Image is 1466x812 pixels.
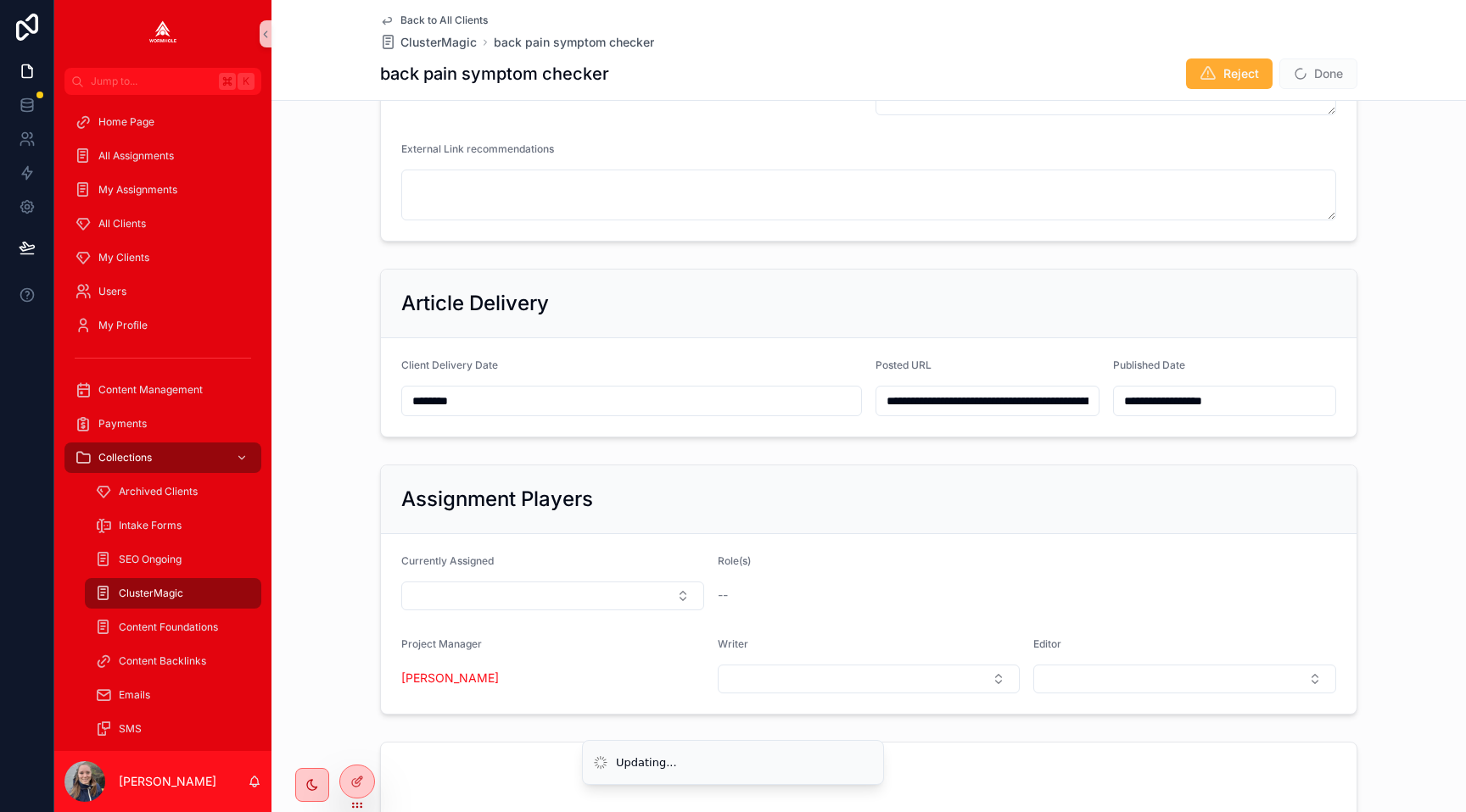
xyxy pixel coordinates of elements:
span: Payments [98,417,147,431]
a: Content Management [64,375,261,405]
a: [PERSON_NAME] [401,670,499,687]
span: External Link recommendations [401,142,554,155]
a: My Clients [64,242,261,273]
button: Select Button [1033,665,1336,693]
span: Client Delivery Date [401,359,498,371]
span: SEO Ongoing [119,553,182,566]
a: Users [64,276,261,307]
a: Content Backlinks [85,646,261,676]
span: Role(s) [718,554,751,567]
span: My Assignments [98,183,177,197]
button: Reject [1186,58,1273,89]
span: Writer [718,637,748,650]
span: Archived Clients [119,485,198,498]
img: App logo [149,20,176,47]
span: K [239,75,253,88]
span: Content Foundations [119,620,218,634]
a: ClusterMagic [380,34,477,51]
a: My Assignments [64,175,261,205]
a: SMS [85,714,261,744]
a: Archived Clients [85,476,261,507]
button: Select Button [401,581,704,610]
span: ClusterMagic [119,587,183,600]
div: Updating... [616,754,677,771]
span: -- [718,587,728,603]
a: My Profile [64,310,261,341]
span: My Clients [98,251,149,264]
a: All Assignments [64,141,261,171]
a: back pain symptom checker [494,34,654,51]
span: Content Backlinks [119,654,206,668]
a: Home Page [64,107,261,137]
h1: back pain symptom checker [380,62,609,86]
a: Back to All Clients [380,14,488,27]
a: SEO Ongoing [85,544,261,575]
span: Published Date [1113,359,1185,371]
span: Jump to... [91,75,212,88]
span: Content Management [98,383,203,397]
span: Reject [1223,65,1259,82]
span: Posted URL [876,359,932,371]
a: Collections [64,442,261,473]
span: Back to All Clients [400,14,488,27]
p: [PERSON_NAME] [119,773,216,790]
span: Editor [1033,637,1061,650]
a: ClusterMagic [85,578,261,609]
a: Emails [85,680,261,710]
span: My Profile [98,319,148,332]
span: Users [98,285,126,298]
a: Content Foundations [85,612,261,642]
span: ClusterMagic [400,34,477,51]
a: All Clients [64,209,261,239]
span: All Assignments [98,149,174,163]
span: Home Page [98,115,154,129]
span: Collections [98,451,152,464]
span: SMS [119,722,142,736]
span: Emails [119,688,150,702]
h2: Assignment Players [401,486,593,513]
span: Project Manager [401,637,482,650]
a: Payments [64,409,261,439]
div: scrollable content [54,95,271,751]
h2: Article Delivery [401,290,549,317]
a: Intake Forms [85,510,261,541]
span: All Clients [98,217,146,231]
span: Intake Forms [119,519,182,532]
span: Currently Assigned [401,554,494,567]
button: Jump to...K [64,68,261,95]
button: Select Button [718,665,1021,693]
